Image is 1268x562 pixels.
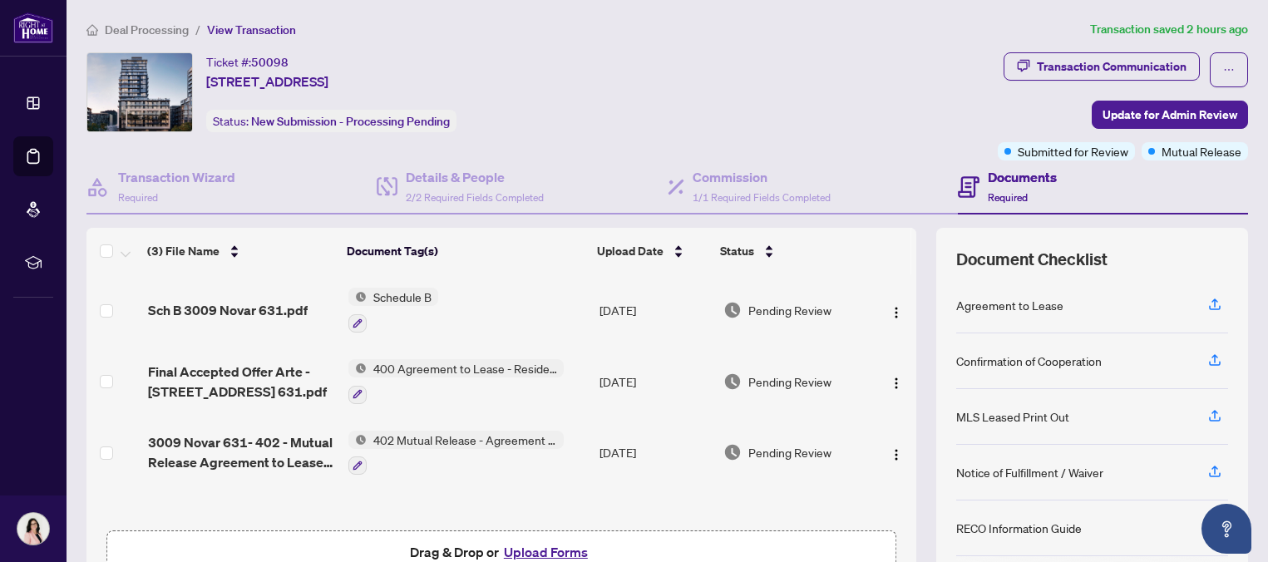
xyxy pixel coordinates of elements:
[1223,64,1235,76] span: ellipsis
[1201,504,1251,554] button: Open asap
[883,368,910,395] button: Logo
[748,301,831,319] span: Pending Review
[348,359,367,377] img: Status Icon
[988,191,1028,204] span: Required
[956,248,1108,271] span: Document Checklist
[723,372,742,391] img: Document Status
[348,288,367,306] img: Status Icon
[593,417,717,489] td: [DATE]
[406,191,544,204] span: 2/2 Required Fields Completed
[195,20,200,39] li: /
[118,191,158,204] span: Required
[956,296,1063,314] div: Agreement to Lease
[883,439,910,466] button: Logo
[956,519,1082,537] div: RECO Information Guide
[988,167,1057,187] h4: Documents
[693,167,831,187] h4: Commission
[720,242,754,260] span: Status
[118,167,235,187] h4: Transaction Wizard
[13,12,53,43] img: logo
[713,228,867,274] th: Status
[1103,101,1237,128] span: Update for Admin Review
[348,431,564,476] button: Status Icon402 Mutual Release - Agreement to Lease - Residential
[367,359,564,377] span: 400 Agreement to Lease - Residential
[148,362,335,402] span: Final Accepted Offer Arte - [STREET_ADDRESS] 631.pdf
[956,463,1103,481] div: Notice of Fulfillment / Waiver
[890,306,903,319] img: Logo
[207,22,296,37] span: View Transaction
[348,359,564,404] button: Status Icon400 Agreement to Lease - Residential
[406,167,544,187] h4: Details & People
[890,377,903,390] img: Logo
[1090,20,1248,39] article: Transaction saved 2 hours ago
[883,297,910,323] button: Logo
[105,22,189,37] span: Deal Processing
[148,432,335,472] span: 3009 Novar 631- 402 - Mutual Release Agreement to Lease Residential.pdf
[1162,142,1241,160] span: Mutual Release
[367,431,564,449] span: 402 Mutual Release - Agreement to Lease - Residential
[1004,52,1200,81] button: Transaction Communication
[590,228,713,274] th: Upload Date
[141,228,340,274] th: (3) File Name
[367,288,438,306] span: Schedule B
[693,191,831,204] span: 1/1 Required Fields Completed
[890,448,903,461] img: Logo
[1018,142,1128,160] span: Submitted for Review
[86,24,98,36] span: home
[206,71,328,91] span: [STREET_ADDRESS]
[251,114,450,129] span: New Submission - Processing Pending
[87,53,192,131] img: IMG-W12357131_1.jpg
[1037,53,1187,80] div: Transaction Communication
[748,443,831,461] span: Pending Review
[597,242,664,260] span: Upload Date
[147,242,220,260] span: (3) File Name
[956,352,1102,370] div: Confirmation of Cooperation
[148,300,308,320] span: Sch B 3009 Novar 631.pdf
[348,288,438,333] button: Status IconSchedule B
[723,443,742,461] img: Document Status
[17,513,49,545] img: Profile Icon
[956,407,1069,426] div: MLS Leased Print Out
[340,228,590,274] th: Document Tag(s)
[593,346,717,417] td: [DATE]
[1092,101,1248,129] button: Update for Admin Review
[206,52,289,71] div: Ticket #:
[593,274,717,346] td: [DATE]
[348,431,367,449] img: Status Icon
[251,55,289,70] span: 50098
[723,301,742,319] img: Document Status
[748,372,831,391] span: Pending Review
[206,110,456,132] div: Status:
